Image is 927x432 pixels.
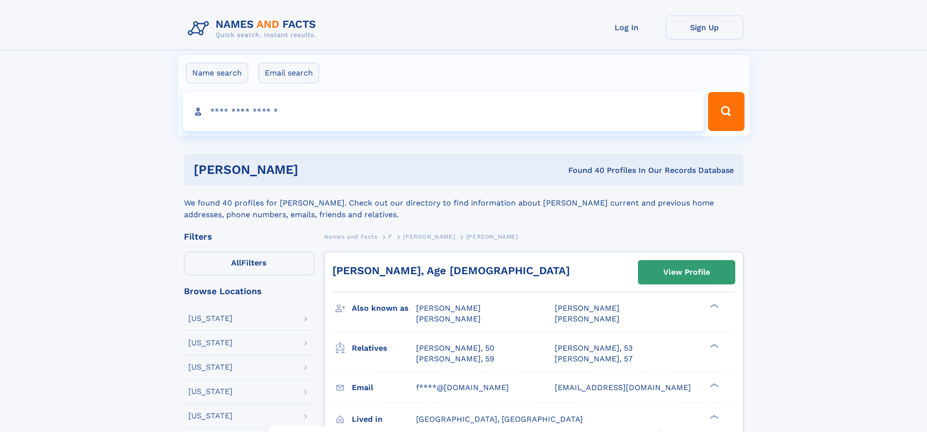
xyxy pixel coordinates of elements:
div: ❯ [708,303,719,309]
a: Log In [588,16,666,39]
input: search input [183,92,704,131]
a: Names and Facts [324,230,378,243]
a: [PERSON_NAME] [403,230,455,243]
div: Filters [184,232,314,241]
div: [US_STATE] [188,363,233,371]
div: [US_STATE] [188,412,233,420]
div: Browse Locations [184,287,314,296]
h3: Lived in [352,411,416,428]
label: Filters [184,252,314,275]
div: [US_STATE] [188,388,233,395]
span: [EMAIL_ADDRESS][DOMAIN_NAME] [555,383,691,392]
a: F [388,230,392,243]
span: [PERSON_NAME] [403,233,455,240]
h3: Email [352,379,416,396]
a: [PERSON_NAME], Age [DEMOGRAPHIC_DATA] [332,264,570,277]
h3: Relatives [352,340,416,357]
span: [PERSON_NAME] [416,303,481,313]
a: [PERSON_NAME], 53 [555,343,633,354]
span: All [231,258,241,267]
h3: Also known as [352,300,416,317]
div: ❯ [708,413,719,420]
span: F [388,233,392,240]
span: [PERSON_NAME] [416,314,481,323]
div: ❯ [708,382,719,388]
div: [US_STATE] [188,315,233,322]
img: Logo Names and Facts [184,16,324,42]
a: [PERSON_NAME], 50 [416,343,494,354]
div: ❯ [708,342,719,349]
div: [US_STATE] [188,339,233,347]
div: Found 40 Profiles In Our Records Database [433,165,734,176]
a: [PERSON_NAME], 59 [416,354,494,364]
label: Email search [258,63,319,83]
button: Search Button [708,92,744,131]
a: Sign Up [666,16,744,39]
span: [PERSON_NAME] [555,314,619,323]
a: View Profile [638,261,735,284]
div: View Profile [663,261,710,283]
label: Name search [186,63,248,83]
span: [GEOGRAPHIC_DATA], [GEOGRAPHIC_DATA] [416,414,583,424]
span: [PERSON_NAME] [555,303,619,313]
span: [PERSON_NAME] [466,233,518,240]
a: [PERSON_NAME], 57 [555,354,633,364]
h1: [PERSON_NAME] [194,164,434,176]
div: We found 40 profiles for [PERSON_NAME]. Check out our directory to find information about [PERSON... [184,186,744,221]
